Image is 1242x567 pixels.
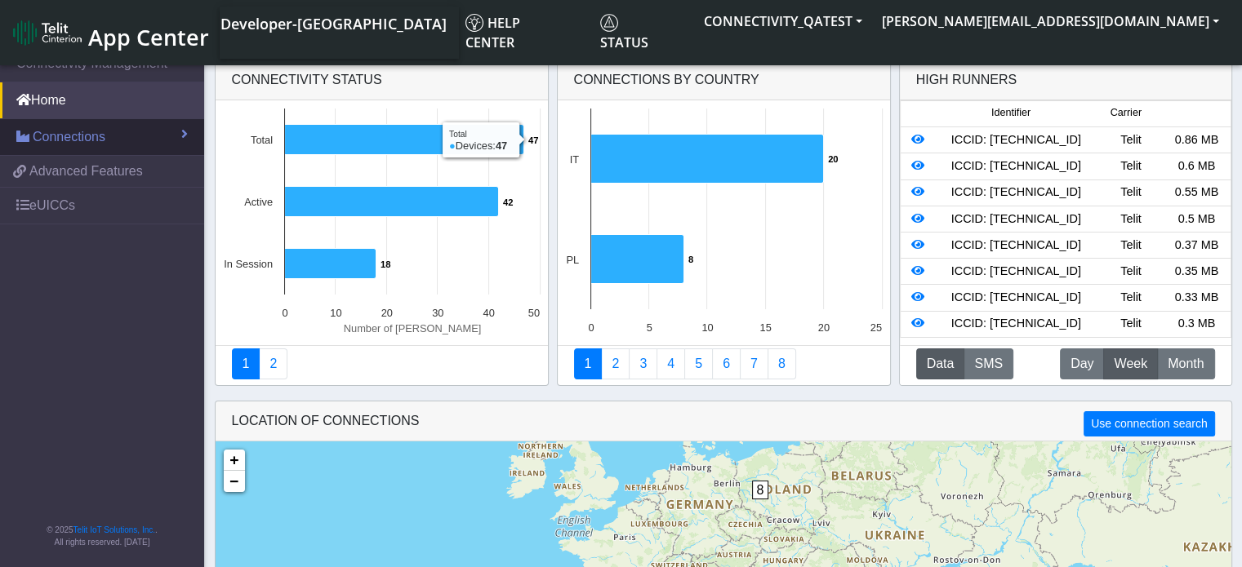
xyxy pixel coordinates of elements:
[688,255,693,264] text: 8
[224,450,245,471] a: Zoom in
[330,307,341,319] text: 10
[870,321,881,334] text: 25
[343,322,481,334] text: Number of [PERSON_NAME]
[1164,263,1229,281] div: 0.35 MB
[934,184,1098,202] div: ICCID: [TECHNICAL_ID]
[1098,315,1164,333] div: Telit
[574,348,874,379] nav: Summary paging
[381,259,390,269] text: 18
[1098,210,1164,228] div: Telit
[740,348,768,379] a: Zero Session
[629,348,657,379] a: Usage per Country
[432,307,443,319] text: 30
[934,315,1098,333] div: ICCID: [TECHNICAL_ID]
[1164,157,1229,175] div: 0.6 MB
[712,348,741,379] a: 14 Days Trend
[1110,105,1141,121] span: Carrier
[483,307,494,319] text: 40
[934,157,1098,175] div: ICCID: [TECHNICAL_ID]
[381,307,392,319] text: 20
[465,14,483,32] img: knowledge.svg
[232,348,532,379] nav: Summary paging
[916,348,965,379] button: Data
[1103,348,1158,379] button: Week
[1098,263,1164,281] div: Telit
[1098,157,1164,175] div: Telit
[934,237,1098,255] div: ICCID: [TECHNICAL_ID]
[1084,411,1214,436] button: Use connection search
[1168,354,1204,374] span: Month
[646,321,652,334] text: 5
[558,60,890,100] div: Connections By Country
[1164,237,1229,255] div: 0.37 MB
[232,348,260,379] a: Connectivity status
[1060,348,1104,379] button: Day
[817,321,829,334] text: 20
[1157,348,1214,379] button: Month
[1098,289,1164,307] div: Telit
[934,131,1098,149] div: ICCID: [TECHNICAL_ID]
[694,7,872,36] button: CONNECTIVITY_QATEST
[566,254,579,266] text: PL
[574,348,603,379] a: Connections By Country
[1164,210,1229,228] div: 0.5 MB
[29,162,143,181] span: Advanced Features
[465,14,520,51] span: Help center
[13,16,207,51] a: App Center
[828,154,838,164] text: 20
[224,471,245,492] a: Zoom out
[528,307,539,319] text: 50
[1164,315,1229,333] div: 0.3 MB
[1098,131,1164,149] div: Telit
[991,105,1031,121] span: Identifier
[657,348,685,379] a: Connections By Carrier
[503,197,513,207] text: 42
[216,60,548,100] div: Connectivity status
[1164,131,1229,149] div: 0.86 MB
[1114,354,1147,374] span: Week
[250,134,272,146] text: Total
[916,70,1017,90] div: High Runners
[220,14,447,33] span: Developer-[GEOGRAPHIC_DATA]
[1098,237,1164,255] div: Telit
[224,258,273,270] text: In Session
[1098,184,1164,202] div: Telit
[759,321,771,334] text: 15
[569,153,579,166] text: IT
[459,7,594,59] a: Help center
[600,14,648,51] span: Status
[768,348,796,379] a: Not Connected for 30 days
[934,210,1098,228] div: ICCID: [TECHNICAL_ID]
[244,196,273,208] text: Active
[73,525,155,534] a: Telit IoT Solutions, Inc.
[282,307,287,319] text: 0
[934,263,1098,281] div: ICCID: [TECHNICAL_ID]
[872,7,1229,36] button: [PERSON_NAME][EMAIL_ADDRESS][DOMAIN_NAME]
[588,321,594,334] text: 0
[594,7,694,59] a: Status
[259,348,287,379] a: Deployment status
[528,135,538,145] text: 47
[220,7,446,39] a: Your current platform instance
[13,20,82,46] img: logo-telit-cinterion-gw-new.png
[752,481,769,499] span: 8
[701,321,713,334] text: 10
[684,348,713,379] a: Usage by Carrier
[600,14,618,32] img: status.svg
[1071,354,1093,374] span: Day
[33,127,105,147] span: Connections
[601,348,630,379] a: Carrier
[964,348,1013,379] button: SMS
[1164,289,1229,307] div: 0.33 MB
[216,401,1231,441] div: LOCATION OF CONNECTIONS
[88,22,209,52] span: App Center
[1164,184,1229,202] div: 0.55 MB
[934,289,1098,307] div: ICCID: [TECHNICAL_ID]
